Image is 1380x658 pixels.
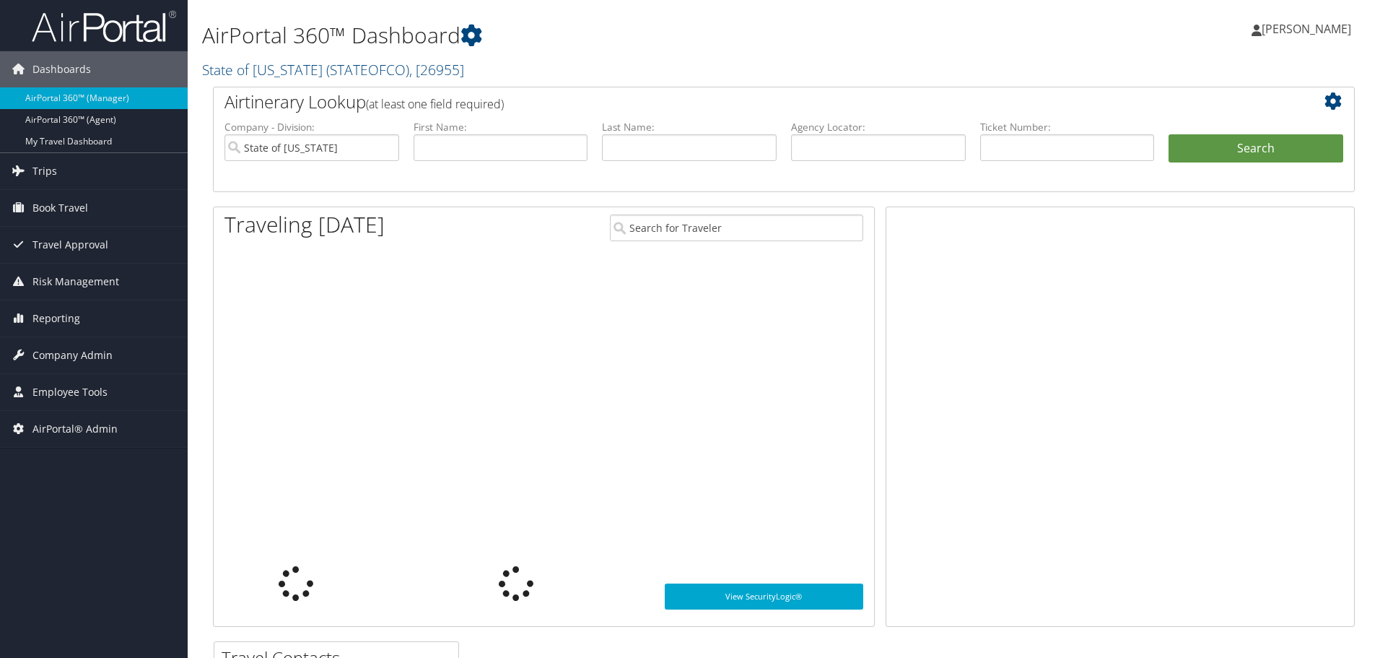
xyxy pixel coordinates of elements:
label: First Name: [414,120,588,134]
span: Travel Approval [32,227,108,263]
span: (at least one field required) [366,96,504,112]
label: Last Name: [602,120,777,134]
span: Company Admin [32,337,113,373]
label: Ticket Number: [980,120,1155,134]
button: Search [1169,134,1343,163]
span: , [ 26955 ] [409,60,464,79]
h1: Traveling [DATE] [224,209,385,240]
span: Dashboards [32,51,91,87]
span: Book Travel [32,190,88,226]
span: [PERSON_NAME] [1262,21,1351,37]
label: Agency Locator: [791,120,966,134]
span: ( STATEOFCO ) [326,60,409,79]
span: Reporting [32,300,80,337]
a: View SecurityLogic® [665,584,863,610]
input: Search for Traveler [610,215,863,241]
span: Risk Management [32,264,119,300]
label: Company - Division: [224,120,399,134]
h1: AirPortal 360™ Dashboard [202,20,978,51]
span: Trips [32,153,57,189]
span: AirPortal® Admin [32,411,118,447]
img: airportal-logo.png [32,9,176,43]
a: State of [US_STATE] [202,60,464,79]
span: Employee Tools [32,374,108,410]
h2: Airtinerary Lookup [224,90,1248,114]
a: [PERSON_NAME] [1252,7,1366,51]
